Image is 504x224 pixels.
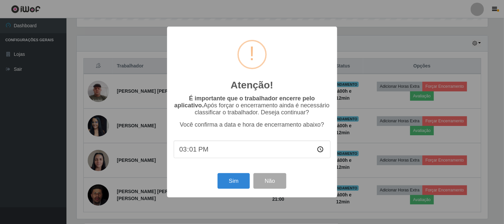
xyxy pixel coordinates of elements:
button: Sim [218,173,250,189]
p: Você confirma a data e hora de encerramento abaixo? [174,121,331,128]
button: Não [253,173,286,189]
h2: Atenção! [231,79,273,91]
p: Após forçar o encerramento ainda é necessário classificar o trabalhador. Deseja continuar? [174,95,331,116]
b: É importante que o trabalhador encerre pelo aplicativo. [174,95,315,109]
